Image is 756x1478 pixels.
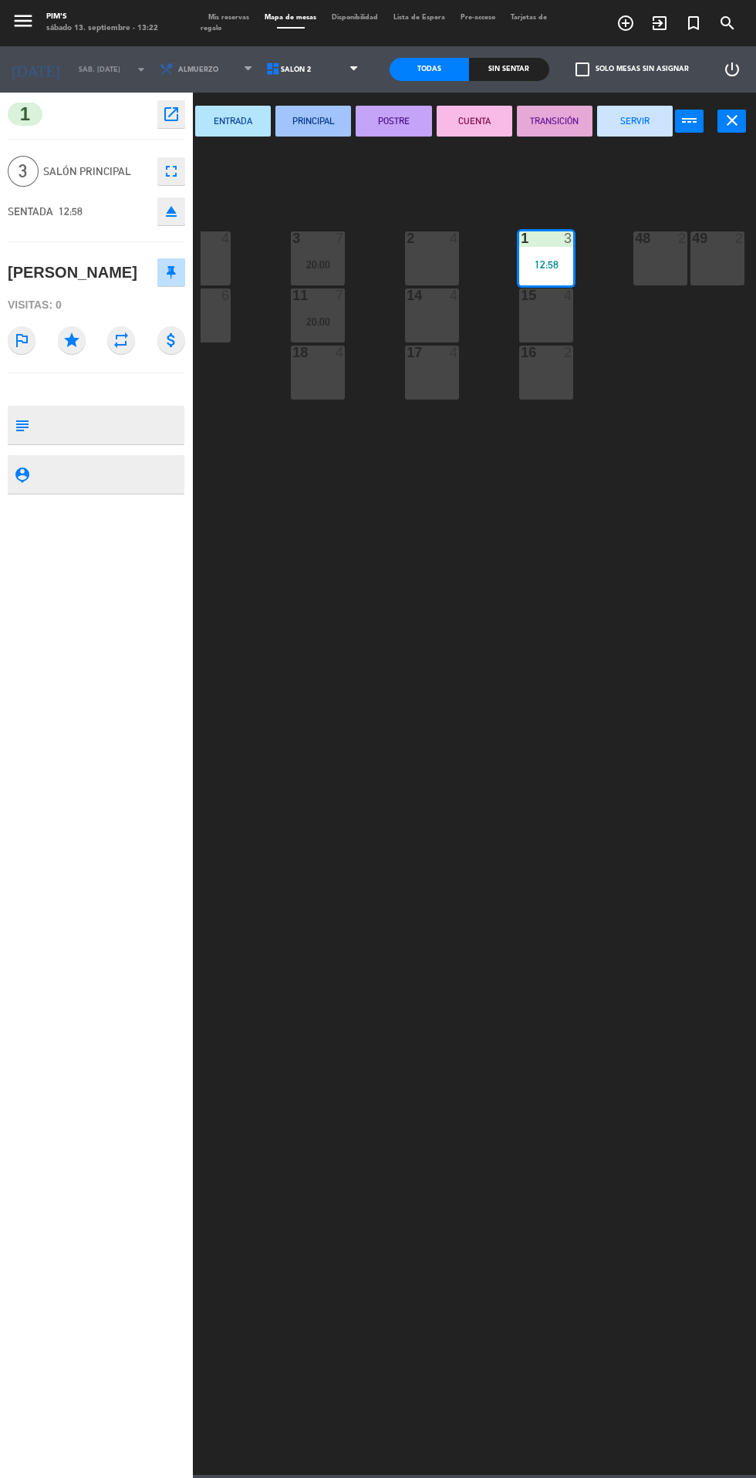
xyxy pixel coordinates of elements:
div: 4 [564,289,573,302]
div: 6 [221,289,231,302]
i: star [58,326,86,354]
div: 49 [692,231,693,245]
span: Lista de Espera [386,14,453,21]
div: 2 [735,231,744,245]
i: repeat [107,326,135,354]
button: SERVIR [597,106,673,137]
i: power_settings_new [723,60,741,79]
div: 15 [521,289,521,302]
i: fullscreen [162,162,181,181]
i: exit_to_app [650,14,669,32]
div: 4 [221,231,231,245]
div: 4 [450,346,459,359]
i: power_input [680,111,699,130]
button: PRINCIPAL [275,106,351,137]
div: 1 [521,231,521,245]
span: 1 [8,103,42,126]
button: TRANSICIÓN [517,106,592,137]
div: 7 [336,231,345,245]
span: Salón 2 [281,66,311,74]
button: power_input [675,110,704,133]
button: ENTRADA [195,106,271,137]
div: 48 [635,231,636,245]
button: CUENTA [437,106,512,137]
div: Pim's [46,12,158,23]
button: menu [12,9,35,36]
i: close [723,111,741,130]
div: 3 [564,231,573,245]
button: POSTRE [356,106,431,137]
div: 18 [292,346,293,359]
div: 20:00 [291,316,345,327]
div: Todas [390,58,469,81]
button: eject [157,197,185,225]
div: 20:00 [291,259,345,270]
button: close [717,110,746,133]
i: person_pin [13,466,30,483]
span: Mapa de mesas [257,14,324,21]
i: turned_in_not [684,14,703,32]
div: 12:58 [519,259,573,270]
span: Almuerzo [178,66,218,74]
div: 2 [678,231,687,245]
div: 3 [292,231,293,245]
i: add_circle_outline [616,14,635,32]
span: 3 [8,156,39,187]
i: arrow_drop_down [132,60,150,79]
i: attach_money [157,326,185,354]
span: 12:58 [59,205,83,218]
i: subject [13,417,30,434]
span: Mis reservas [201,14,257,21]
div: 4 [336,346,345,359]
label: Solo mesas sin asignar [575,62,689,76]
div: sábado 13. septiembre - 13:22 [46,23,158,35]
div: Visitas: 0 [8,292,185,319]
div: 11 [292,289,293,302]
span: Pre-acceso [453,14,503,21]
span: SENTADA [8,205,53,218]
i: outlined_flag [8,326,35,354]
div: [PERSON_NAME] [8,260,137,285]
i: eject [162,202,181,221]
i: search [718,14,737,32]
i: open_in_new [162,105,181,123]
i: menu [12,9,35,32]
div: 2 [564,346,573,359]
span: Salón principal [43,163,150,181]
button: fullscreen [157,157,185,185]
button: open_in_new [157,100,185,128]
span: check_box_outline_blank [575,62,589,76]
div: 16 [521,346,521,359]
div: 4 [450,231,459,245]
div: 4 [450,289,459,302]
div: 7 [336,289,345,302]
span: Disponibilidad [324,14,386,21]
div: Sin sentar [469,58,548,81]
